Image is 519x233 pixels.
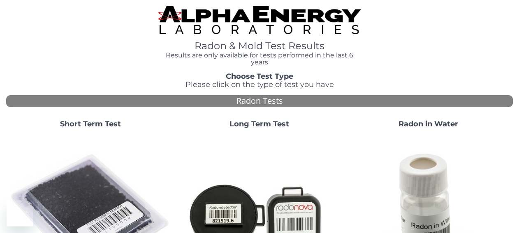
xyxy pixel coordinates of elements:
strong: Radon in Water [399,119,458,128]
h4: Results are only available for tests performed in the last 6 years [158,52,361,66]
span: Please click on the type of test you have [185,80,334,89]
div: Radon Tests [6,95,513,107]
strong: Long Term Test [229,119,289,128]
strong: Short Term Test [60,119,121,128]
h1: Radon & Mold Test Results [158,41,361,51]
strong: Choose Test Type [226,72,293,81]
iframe: Button to launch messaging window [7,200,33,226]
img: TightCrop.jpg [158,6,361,34]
